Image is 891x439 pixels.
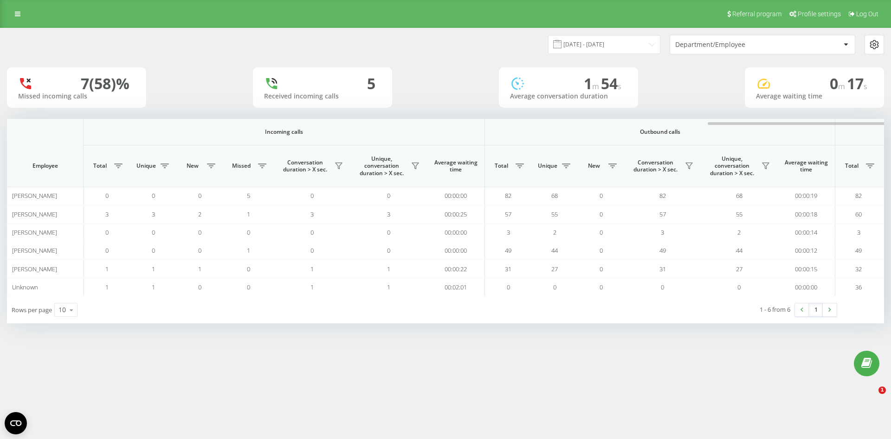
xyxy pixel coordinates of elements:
[536,162,559,170] span: Unique
[310,265,314,273] span: 1
[355,155,408,177] span: Unique, conversation duration > Х sec.
[600,283,603,291] span: 0
[756,92,873,100] div: Average waiting time
[198,265,201,273] span: 1
[856,10,878,18] span: Log Out
[310,210,314,218] span: 3
[247,191,250,200] span: 5
[12,210,57,218] span: [PERSON_NAME]
[505,191,511,200] span: 82
[181,162,204,170] span: New
[777,187,835,205] td: 00:00:19
[427,205,485,223] td: 00:00:25
[490,162,513,170] span: Total
[551,265,558,273] span: 27
[592,81,601,92] span: m
[777,205,835,223] td: 00:00:18
[12,246,57,255] span: [PERSON_NAME]
[507,283,510,291] span: 0
[510,92,627,100] div: Average conversation duration
[600,228,603,236] span: 0
[553,283,556,291] span: 0
[507,128,814,136] span: Outbound calls
[310,246,314,255] span: 0
[247,283,250,291] span: 0
[855,246,862,255] span: 49
[81,75,129,92] div: 7 (58)%
[105,246,109,255] span: 0
[855,210,862,218] span: 60
[659,246,666,255] span: 49
[105,191,109,200] span: 0
[629,159,682,173] span: Conversation duration > Х sec.
[601,73,621,93] span: 54
[855,191,862,200] span: 82
[152,228,155,236] span: 0
[247,246,250,255] span: 1
[198,228,201,236] span: 0
[105,265,109,273] span: 1
[736,191,742,200] span: 68
[247,228,250,236] span: 0
[551,210,558,218] span: 55
[736,246,742,255] span: 44
[198,246,201,255] span: 0
[108,128,460,136] span: Incoming calls
[600,210,603,218] span: 0
[859,387,882,409] iframe: Intercom live chat
[18,92,135,100] div: Missed incoming calls
[777,242,835,260] td: 00:00:12
[12,191,57,200] span: [PERSON_NAME]
[553,228,556,236] span: 2
[15,162,75,170] span: Employee
[551,191,558,200] span: 68
[135,162,158,170] span: Unique
[387,210,390,218] span: 3
[661,228,664,236] span: 3
[505,246,511,255] span: 49
[367,75,375,92] div: 5
[777,278,835,296] td: 00:00:00
[12,228,57,236] span: [PERSON_NAME]
[88,162,111,170] span: Total
[855,265,862,273] span: 32
[737,228,741,236] span: 2
[736,265,742,273] span: 27
[878,387,886,394] span: 1
[198,210,201,218] span: 2
[427,242,485,260] td: 00:00:00
[857,228,860,236] span: 3
[737,283,741,291] span: 0
[152,246,155,255] span: 0
[105,228,109,236] span: 0
[659,265,666,273] span: 31
[278,159,332,173] span: Conversation duration > Х sec.
[705,155,759,177] span: Unique, conversation duration > Х sec.
[152,191,155,200] span: 0
[840,162,863,170] span: Total
[732,10,781,18] span: Referral program
[227,162,255,170] span: Missed
[760,305,790,314] div: 1 - 6 from 6
[736,210,742,218] span: 55
[777,260,835,278] td: 00:00:15
[152,283,155,291] span: 1
[618,81,621,92] span: s
[847,73,867,93] span: 17
[264,92,381,100] div: Received incoming calls
[675,41,786,49] div: Department/Employee
[387,265,390,273] span: 1
[105,283,109,291] span: 1
[659,191,666,200] span: 82
[152,210,155,218] span: 3
[427,260,485,278] td: 00:00:22
[310,283,314,291] span: 1
[310,228,314,236] span: 0
[427,187,485,205] td: 00:00:00
[310,191,314,200] span: 0
[387,283,390,291] span: 1
[659,210,666,218] span: 57
[661,283,664,291] span: 0
[427,278,485,296] td: 00:02:01
[198,191,201,200] span: 0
